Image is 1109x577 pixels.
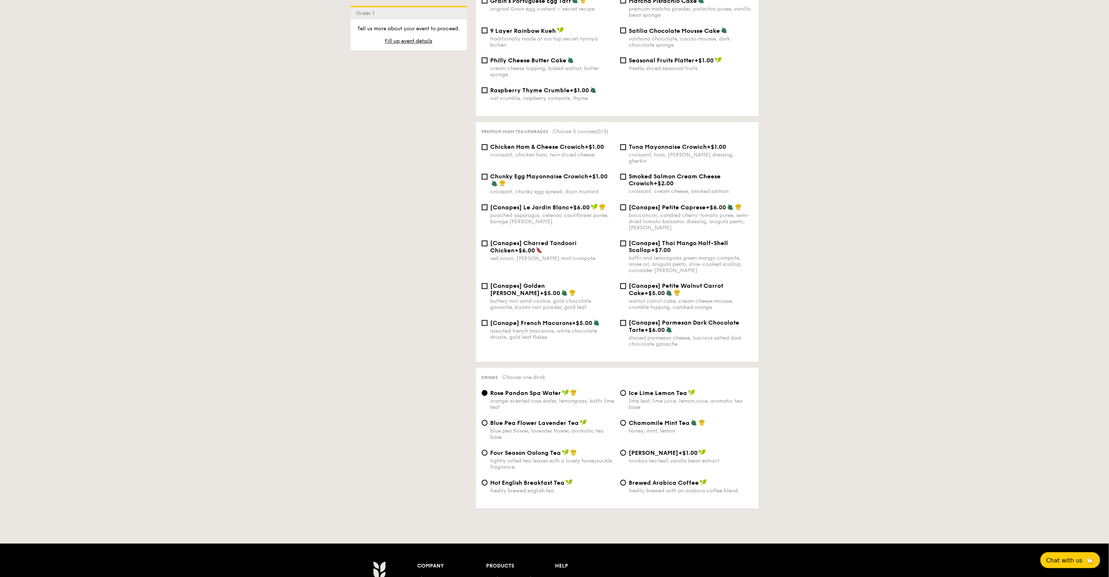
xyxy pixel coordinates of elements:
div: rooibos tea leaf, vanilla bean extract [629,458,753,464]
input: [Canapes] Parmesan Dark Chocolate Tarte+$6.00shaved parmesan cheese, luscious salted dark chocola... [620,320,626,326]
span: Brewed Arabica Coffee [629,480,699,487]
span: (0/5) [596,129,609,135]
span: +$6.00 [645,327,665,334]
input: [Canapes] Thai Mango Half-Shell Scallop+$7.00kaffir and lemongrass green mango compote, anise oil... [620,241,626,247]
span: +$2.00 [654,180,674,187]
span: [Canape] French Macarons [490,320,572,327]
div: croissant, chicken ham, twin sliced cheese [490,152,614,158]
span: [Canapes] Petite Caprese [629,204,706,211]
img: icon-chef-hat.a58ddaea.svg [699,419,705,426]
input: Chunky Egg Mayonnaise Crowich+$1.00croissant, chunky egg spread, dijon mustard [482,174,488,180]
img: icon-vegetarian.fe4039eb.svg [721,27,728,34]
input: [Canapes] Petite Walnut Carrot Cake+$5.00walnut carrot cake, cream cheese mousse, crumble topping... [620,283,626,289]
img: icon-vegan.f8ff3823.svg [688,390,695,396]
input: Seasonal Fruits Platter+$1.00freshly sliced seasonal fruits [620,58,626,63]
div: assorted french macarons, white chocolate drizzle, gold leaf flakes [490,328,614,341]
div: oat crumble, raspberry compote, thyme [490,96,614,102]
input: [Canapes] Charred Tandoori Chicken+$6.00red onion, [PERSON_NAME] mint compote [482,241,488,247]
input: Philly Cheese Butter Cakecream cheese topping, baked walnut, butter sponge [482,58,488,63]
span: Blue Pea Flower Lavender Tea [490,420,579,427]
input: Tuna Mayonnaise Crowich+$1.00croissant, tuna, [PERSON_NAME] dressing, gherkin [620,144,626,150]
span: [PERSON_NAME] [629,450,679,457]
img: icon-vegetarian.fe4039eb.svg [567,57,574,63]
img: icon-vegan.f8ff3823.svg [580,419,587,426]
span: +$1.00 [570,87,589,94]
span: [Canapes] Charred Tandoori Chicken [490,240,577,254]
div: lime leaf, lime juice, lemon juice, aromatic tea base [629,398,753,411]
img: icon-chef-hat.a58ddaea.svg [599,204,606,210]
span: +$1.00 [707,144,726,151]
div: original Grain egg custard – secret recipe [490,6,614,12]
input: Ice Lime Lemon Tealime leaf, lime juice, lemon juice, aromatic tea base [620,390,626,396]
img: icon-vegetarian.fe4039eb.svg [590,87,597,93]
img: icon-vegetarian.fe4039eb.svg [691,419,697,426]
span: [Canapes] Parmesan Dark Chocolate Tarte [629,320,740,334]
div: honey, mint, lemon [629,428,753,434]
div: Help [555,561,624,572]
img: icon-vegan.f8ff3823.svg [562,449,569,456]
input: [PERSON_NAME]+$1.00rooibos tea leaf, vanilla bean extract [620,450,626,456]
span: [Canapes] Golden [PERSON_NAME] [490,283,545,297]
input: [Canapes] Petite Caprese+$6.00bocconcini, candied cherry-tomato puree, semi-dried tomato balsamic... [620,205,626,210]
div: freshly brewed english tea [490,488,614,494]
input: [Canapes] Le Jardin Blanc+$6.00poached asparagus, celeriac cauliflower puree, borage [PERSON_NAME] [482,205,488,210]
span: Order 1 [356,10,378,16]
img: icon-vegetarian.fe4039eb.svg [666,326,672,333]
input: 9 Layer Rainbow Kuehtraditionally made at our top secret nyonya kichen [482,28,488,34]
span: Four Season Oolong Tea [490,450,561,457]
img: icon-vegan.f8ff3823.svg [591,204,598,210]
span: Rose Pandan Spa Water [490,390,561,397]
span: +$6.00 [515,247,535,254]
input: Blue Pea Flower Lavender Teablue pea flower, lavender flower, aromatic tea base [482,420,488,426]
div: croissant, tuna, [PERSON_NAME] dressing, gherkin [629,152,753,164]
input: Four Season Oolong Teatightly rolled tea leaves with a lovely honeysuckle fragrance [482,450,488,456]
div: shaved parmesan cheese, luscious salted dark chocolate ganache [629,335,753,348]
img: icon-spicy.37a8142b.svg [536,247,543,253]
span: Ice Lime Lemon Tea [629,390,687,397]
span: +$1.00 [585,144,604,151]
img: icon-chef-hat.a58ddaea.svg [499,180,506,187]
span: Premium high tea upgrades [482,129,548,135]
span: +$1.00 [679,450,698,457]
span: +$6.00 [570,204,590,211]
span: [Canapes] Petite Walnut Carrot Cake [629,283,724,297]
div: valrhona chocolate, cacao mousse, dark chocolate sponge [629,36,753,48]
img: icon-chef-hat.a58ddaea.svg [674,290,680,296]
input: Hot English Breakfast Teafreshly brewed english tea [482,480,488,486]
span: Choose 5 courses [553,129,609,135]
span: [Canapes] Le Jardin Blanc [490,204,570,211]
span: Chicken Ham & Cheese Crowich [490,144,585,151]
span: Chunky Egg Mayonnaise Crowich [490,173,589,180]
img: icon-chef-hat.a58ddaea.svg [569,290,576,296]
img: icon-vegan.f8ff3823.svg [699,449,706,456]
div: bocconcini, candied cherry-tomato puree, semi-dried tomato balsamic dressing, arugula pesto, [PER... [629,213,753,231]
span: +$1.00 [589,173,608,180]
div: traditionally made at our top secret nyonya kichen [490,36,614,48]
span: 🦙 [1086,556,1094,565]
img: icon-chef-hat.a58ddaea.svg [570,449,577,456]
img: icon-vegetarian.fe4039eb.svg [561,290,568,296]
span: Seasonal Fruits Platter [629,57,695,64]
div: blue pea flower, lavender flower, aromatic tea base [490,428,614,441]
img: icon-vegetarian.fe4039eb.svg [727,204,734,210]
div: Products [486,561,555,572]
input: Smoked Salmon Cream Cheese Crowich+$2.00croissant, cream cheese, smoked salmon [620,174,626,180]
span: Tuna Mayonnaise Crowich [629,144,707,151]
div: freshly sliced seasonal fruits [629,66,753,72]
span: +$7.00 [651,247,671,254]
span: +$5.00 [572,320,593,327]
div: kaffir and lemongrass green mango compote, anise oil, arugula pesto, slow-cooked scallop, coriand... [629,255,753,274]
img: icon-vegan.f8ff3823.svg [700,479,707,486]
img: icon-vegan.f8ff3823.svg [566,479,573,486]
div: orange-scented rose water, lemongrass, kaffir lime leaf [490,398,614,411]
input: Rose Pandan Spa Waterorange-scented rose water, lemongrass, kaffir lime leaf [482,390,488,396]
span: +$5.00 [540,290,561,297]
div: cream cheese topping, baked walnut, butter sponge [490,66,614,78]
span: +$1.00 [695,57,714,64]
div: buttery nori sand cookie, gold chocolate ganache, kizami nori powder, gold leaf [490,298,614,311]
span: Fill up event details [385,38,433,44]
div: red onion, [PERSON_NAME] mint compote [490,256,614,262]
div: croissant, chunky egg spread, dijon mustard [490,189,614,195]
button: Chat with us🦙 [1040,552,1100,568]
div: Company [418,561,486,572]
